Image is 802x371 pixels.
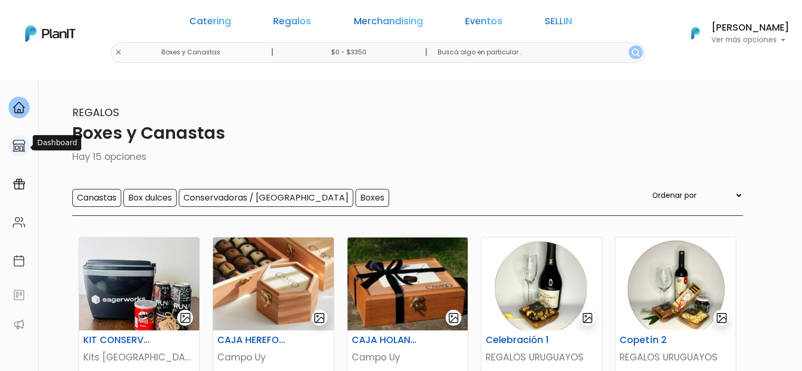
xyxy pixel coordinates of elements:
[179,189,353,207] input: Conservadoras / [GEOGRAPHIC_DATA]
[13,101,25,114] img: home-e721727adea9d79c4d83392d1f703f7f8bce08238fde08b1acbfd93340b81755.svg
[77,335,160,346] h6: KIT CONSERVADORA
[481,237,602,330] img: thumb_Dise%C3%B1o_sin_t%C3%ADtulo_-_2024-11-11T131935.973.png
[716,312,728,324] img: gallery-light
[189,17,231,30] a: Catering
[613,335,697,346] h6: Copetín 2
[72,189,121,207] input: Canastas
[270,46,273,59] p: |
[448,312,460,324] img: gallery-light
[711,36,789,44] p: Ver más opciones
[615,237,736,330] img: thumb_Dise%C3%B1o_sin_t%C3%ADtulo_-_2024-11-11T131655.273.png
[273,17,311,30] a: Regalos
[211,335,294,346] h6: CAJA HEREFORD
[217,350,329,364] p: Campo Uy
[115,49,122,56] img: close-6986928ebcb1d6c9903e3b54e860dbc4d054630f23adef3a32610726dff6a82b.svg
[678,20,789,47] button: PlanIt Logo [PERSON_NAME] Ver más opciones
[13,289,25,301] img: feedback-78b5a0c8f98aac82b08bfc38622c3050aee476f2c9584af64705fc4e61158814.svg
[60,104,743,120] p: Regalos
[13,216,25,229] img: people-662611757002400ad9ed0e3c099ab2801c6687ba6c219adb57efc949bc21e19d.svg
[60,150,743,164] p: Hay 15 opciones
[13,254,25,267] img: calendar-87d922413cdce8b2cf7b7f5f62616a5cf9e4887200fb71536465627b3292af00.svg
[711,23,789,33] h6: [PERSON_NAME]
[33,135,81,150] div: Dashboard
[620,350,731,364] p: REGALOS URUGUAYOS
[424,46,427,59] p: |
[13,178,25,191] img: campaigns-02234683943229c281be62815700db0a1741e53638e28bf9629b52c665b00959.svg
[684,22,707,45] img: PlanIt Logo
[83,350,195,364] p: Kits [GEOGRAPHIC_DATA]
[13,139,25,152] img: marketplace-4ceaa7011d94191e9ded77b95e3339b90024bf715f7c57f8cf31f2d8c509eaba.svg
[479,335,563,346] h6: Celebración 1
[123,189,177,207] input: Box dulces
[352,350,463,364] p: Campo Uy
[465,17,503,30] a: Eventos
[54,10,152,31] div: ¿Necesitás ayuda?
[79,237,199,330] img: thumb_PHOTO-2024-03-26-08-59-59_2.jpg
[13,318,25,331] img: partners-52edf745621dab592f3b2c58e3bca9d71375a7ef29c3b500c9f145b62cc070d4.svg
[179,312,191,324] img: gallery-light
[345,335,429,346] h6: CAJA HOLANDO
[429,42,644,63] input: Buscá algo en particular..
[25,25,75,42] img: PlanIt Logo
[60,120,743,146] p: Boxes y Canastas
[582,312,594,324] img: gallery-light
[353,17,422,30] a: Merchandising
[313,312,325,324] img: gallery-light
[213,237,333,330] img: thumb_C843F85B-81AD-4E98-913E-C4BCC45CF65E.jpeg
[486,350,597,364] p: REGALOS URUGUAYOS
[347,237,468,330] img: thumb_626621DF-9800-4C60-9846-0AC50DD9F74D.jpeg
[355,189,389,207] input: Boxes
[632,49,640,56] img: search_button-432b6d5273f82d61273b3651a40e1bd1b912527efae98b1b7a1b2c0702e16a8d.svg
[545,17,572,30] a: SELLIN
